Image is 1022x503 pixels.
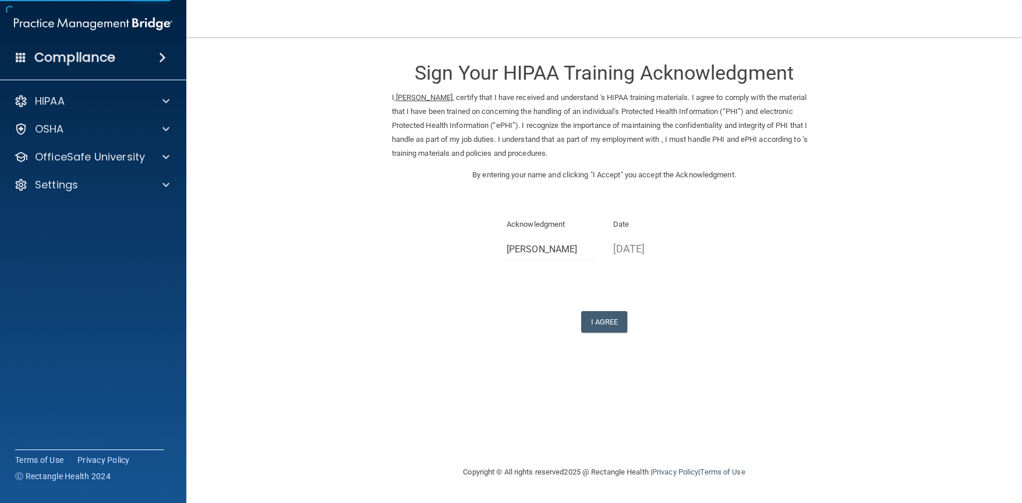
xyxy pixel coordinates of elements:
h4: Compliance [34,49,115,66]
h3: Sign Your HIPAA Training Acknowledgment [392,62,817,84]
a: Privacy Policy [77,454,130,466]
p: Date [613,217,702,231]
span: Ⓒ Rectangle Health 2024 [15,470,111,482]
p: OfficeSafe University [35,150,145,164]
a: Terms of Use [15,454,63,466]
a: OSHA [14,122,169,136]
a: OfficeSafe University [14,150,169,164]
a: HIPAA [14,94,169,108]
p: I, , certify that I have received and understand 's HIPAA training materials. I agree to comply w... [392,91,817,160]
div: Copyright © All rights reserved 2025 @ Rectangle Health | | [392,454,817,491]
a: Privacy Policy [652,468,698,476]
p: By entering your name and clicking "I Accept" you accept the Acknowledgment. [392,168,817,182]
p: Acknowledgment [507,217,596,231]
a: Settings [14,178,169,192]
a: Terms of Use [700,468,745,476]
img: PMB logo [14,12,172,35]
input: Full Name [507,239,596,261]
p: OSHA [35,122,64,136]
p: Settings [35,178,78,192]
button: I Agree [581,311,628,333]
ins: [PERSON_NAME] [396,93,452,102]
p: [DATE] [613,239,702,258]
p: HIPAA [35,94,65,108]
